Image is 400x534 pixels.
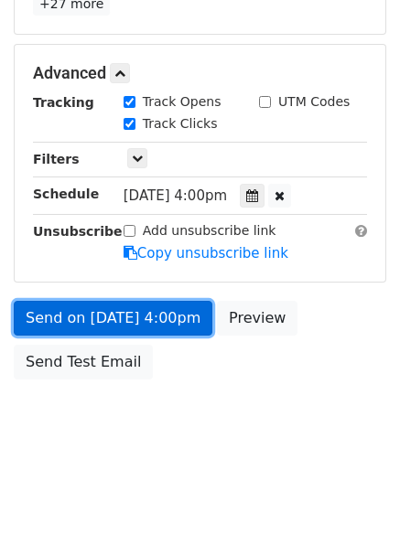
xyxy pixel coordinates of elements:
a: Send Test Email [14,345,153,379]
label: Add unsubscribe link [143,221,276,240]
strong: Tracking [33,95,94,110]
h5: Advanced [33,63,367,83]
iframe: Chat Widget [308,446,400,534]
label: Track Clicks [143,114,218,133]
label: Track Opens [143,92,222,112]
span: [DATE] 4:00pm [124,187,227,204]
label: UTM Codes [278,92,350,112]
a: Preview [217,301,297,336]
a: Send on [DATE] 4:00pm [14,301,212,336]
strong: Filters [33,152,80,166]
strong: Unsubscribe [33,224,123,239]
strong: Schedule [33,187,99,201]
a: Copy unsubscribe link [124,245,288,262]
